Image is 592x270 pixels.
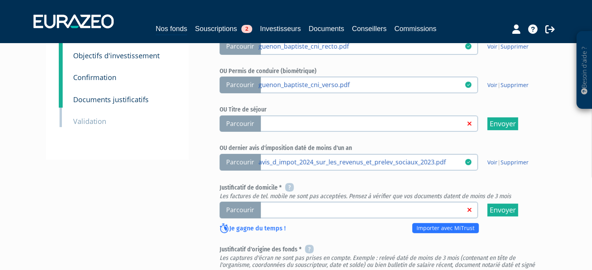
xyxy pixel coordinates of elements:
[487,159,497,166] a: Voir
[220,254,535,268] em: Les captures d'écran ne sont pas prises en compte. Exemple : relevé daté de moins de 3 mois (cont...
[73,117,106,126] small: Validation
[73,51,160,60] small: Objectifs d'investissement
[412,223,479,233] a: Importer avec MiTrust
[220,192,511,200] em: Les factures de tel. mobile ne sont pas acceptées. Pensez à vérifier que vos documents datent de ...
[220,38,261,55] span: Parcourir
[352,23,386,34] a: Conseillers
[394,23,436,34] a: Commissions
[220,202,261,218] span: Parcourir
[260,23,301,34] a: Investisseurs
[258,158,465,165] a: avis_d_impot_2024_sur_les_revenus_et_prelev_sociaux_2023.pdf
[487,81,497,89] a: Voir
[220,154,261,171] span: Parcourir
[59,61,63,85] a: 7
[220,115,261,132] span: Parcourir
[241,25,252,33] span: 2
[73,73,116,82] small: Confirmation
[487,159,529,166] span: |
[487,43,529,51] span: |
[220,183,543,200] h6: Justificatif de domicile *
[487,81,529,89] span: |
[487,204,518,216] input: Envoyer
[220,77,261,93] span: Parcourir
[220,145,543,152] h6: OU dernier avis d'imposition daté de moins d'un an
[487,43,497,50] a: Voir
[220,68,543,75] h6: OU Permis de conduire (biométrique)
[501,43,529,50] a: Supprimer
[465,159,471,165] i: 10/09/2025 13:58
[195,23,252,34] a: Souscriptions2
[258,80,465,88] a: guenon_baptiste_cni_verso.pdf
[487,117,518,130] input: Envoyer
[156,23,187,35] a: Nos fonds
[220,224,286,234] p: Je gagne du temps !
[73,95,149,104] small: Documents justificatifs
[501,159,529,166] a: Supprimer
[465,82,471,88] i: 10/09/2025 13:58
[59,84,63,108] a: 8
[501,81,529,89] a: Supprimer
[33,14,114,28] img: 1732889491-logotype_eurazeo_blanc_rvb.png
[465,43,471,49] i: 10/09/2025 13:57
[220,106,543,113] h6: OU Titre de séjour
[309,23,344,34] a: Documents
[258,42,465,50] a: guenon_baptiste_cni_recto.pdf
[59,40,63,64] a: 6
[220,245,543,268] h6: Justificatif d'origine des fonds *
[580,35,589,105] p: Besoin d'aide ?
